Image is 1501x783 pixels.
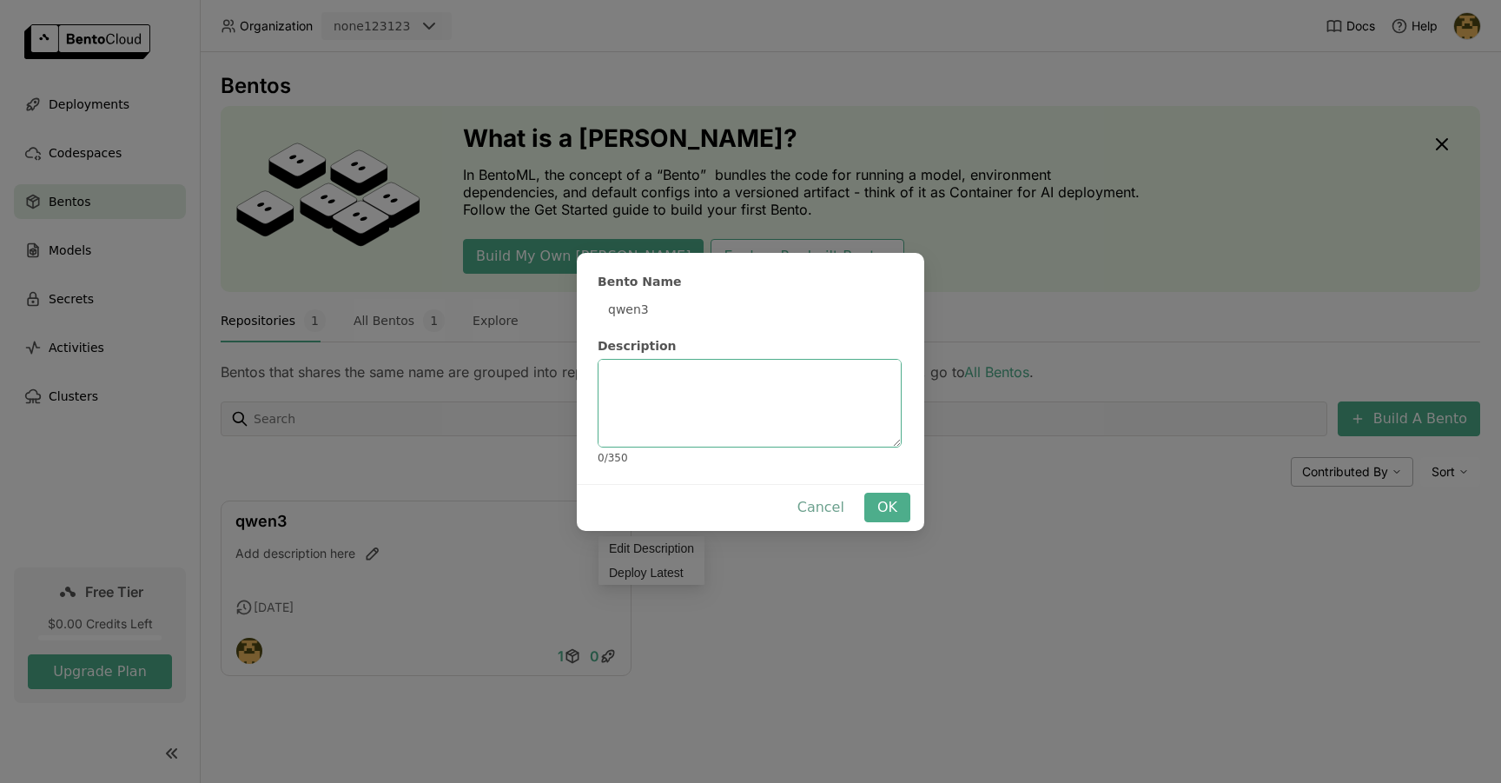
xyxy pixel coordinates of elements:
[577,253,924,531] div: dialog
[864,493,910,522] button: OK
[598,338,902,354] h3: Description
[598,453,902,463] div: 0 / 350
[784,493,857,522] button: Cancel
[598,274,902,289] h3: Bento Name
[598,295,902,324] div: qwen3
